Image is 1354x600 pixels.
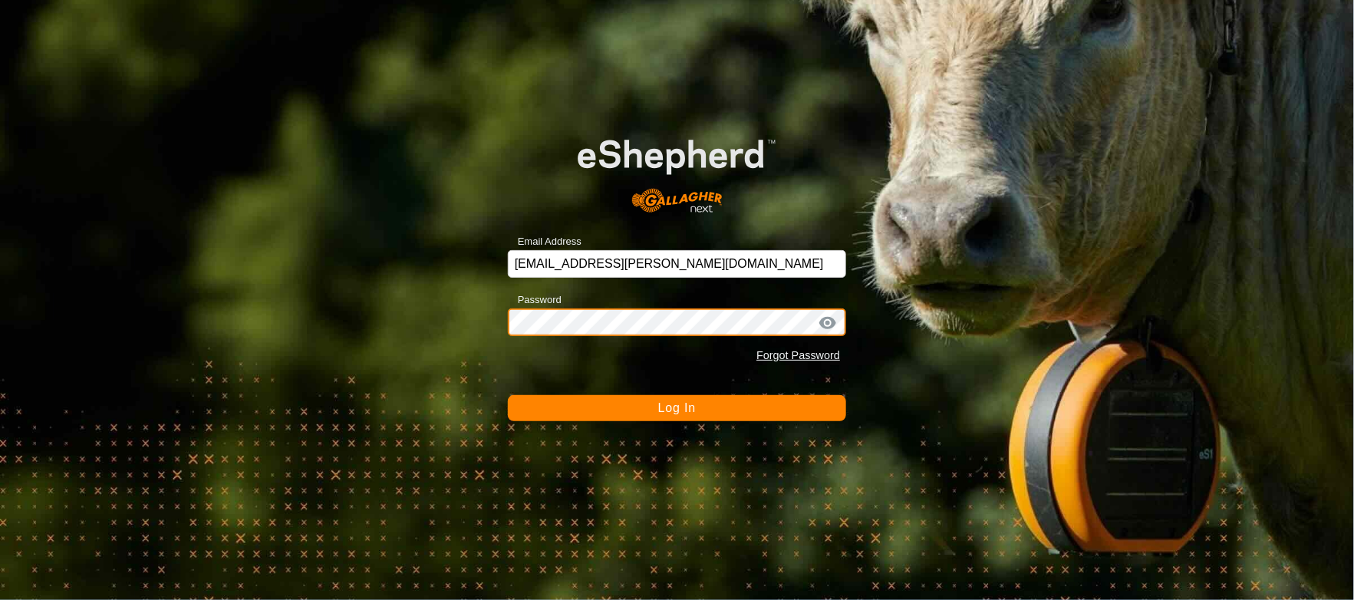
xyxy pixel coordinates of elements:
[508,292,562,308] label: Password
[756,349,840,361] a: Forgot Password
[658,401,696,414] span: Log In
[508,250,846,278] input: Email Address
[508,234,581,249] label: Email Address
[542,111,812,226] img: E-shepherd Logo
[508,395,846,421] button: Log In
